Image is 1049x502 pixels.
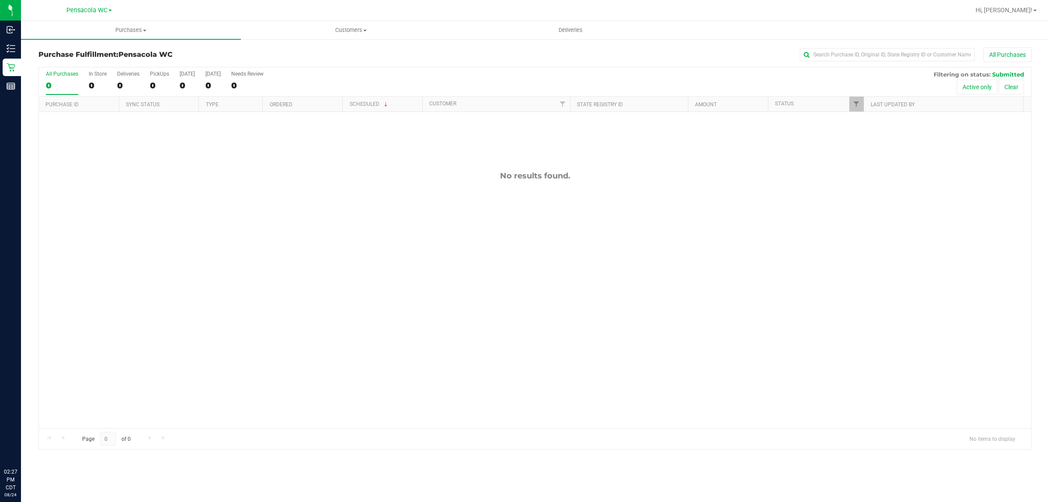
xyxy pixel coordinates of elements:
a: Status [775,101,794,107]
input: Search Purchase ID, Original ID, State Registry ID or Customer Name... [800,48,975,61]
span: Deliveries [547,26,594,34]
div: 0 [180,80,195,91]
inline-svg: Inbound [7,25,15,34]
span: Purchases [21,26,241,34]
div: 0 [89,80,107,91]
button: All Purchases [983,47,1032,62]
div: [DATE] [205,71,221,77]
a: Filter [849,97,864,112]
button: Active only [957,80,997,94]
span: Submitted [992,71,1024,78]
div: In Store [89,71,107,77]
inline-svg: Retail [7,63,15,72]
div: Needs Review [231,71,264,77]
div: All Purchases [46,71,78,77]
span: Customers [241,26,460,34]
span: No items to display [962,432,1022,445]
inline-svg: Reports [7,82,15,91]
a: Sync Status [126,101,160,108]
a: Purchase ID [45,101,79,108]
div: PickUps [150,71,169,77]
a: Customers [241,21,461,39]
inline-svg: Inventory [7,44,15,53]
h3: Purchase Fulfillment: [38,51,369,59]
div: 0 [150,80,169,91]
span: Page of 0 [75,432,138,446]
a: Purchases [21,21,241,39]
button: Clear [999,80,1024,94]
span: Pensacola WC [118,50,173,59]
a: Customer [429,101,456,107]
div: 0 [117,80,139,91]
a: Last Updated By [871,101,915,108]
a: Amount [695,101,717,108]
div: [DATE] [180,71,195,77]
div: Deliveries [117,71,139,77]
a: Deliveries [461,21,681,39]
a: Ordered [270,101,292,108]
a: Type [206,101,219,108]
span: Hi, [PERSON_NAME]! [976,7,1032,14]
p: 08/24 [4,492,17,498]
a: Scheduled [350,101,389,107]
div: 0 [231,80,264,91]
div: 0 [205,80,221,91]
iframe: Resource center [9,432,35,458]
span: Pensacola WC [66,7,108,14]
p: 02:27 PM CDT [4,468,17,492]
span: Filtering on status: [934,71,990,78]
a: Filter [555,97,570,112]
a: State Registry ID [577,101,623,108]
div: 0 [46,80,78,91]
div: No results found. [39,171,1031,181]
